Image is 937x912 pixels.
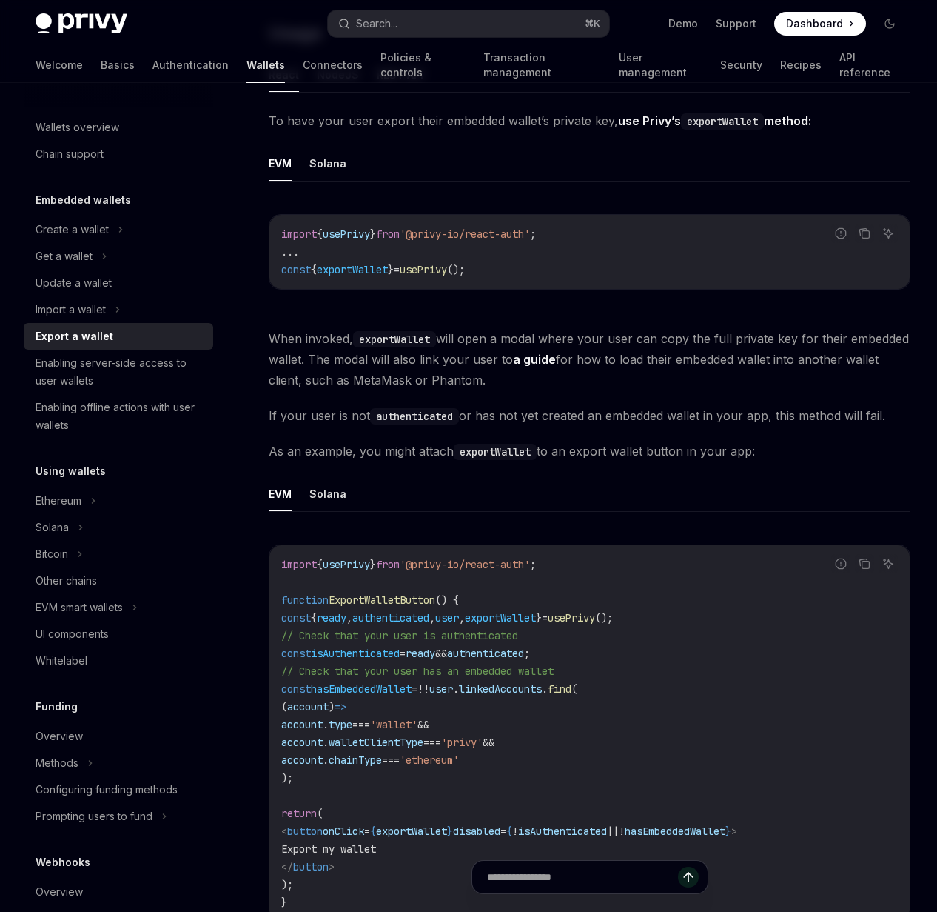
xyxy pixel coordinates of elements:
[269,476,292,511] button: EVM
[376,825,447,838] span: exportWallet
[542,611,548,625] span: =
[370,227,376,241] span: }
[400,753,459,767] span: 'ethereum'
[548,611,595,625] span: usePrivy
[346,611,352,625] span: ,
[435,593,459,607] span: () {
[152,47,229,83] a: Authentication
[287,825,323,838] span: button
[429,682,453,696] span: user
[311,611,317,625] span: {
[328,10,608,37] button: Search...⌘K
[24,270,213,296] a: Update a wallet
[500,825,506,838] span: =
[281,611,311,625] span: const
[269,405,910,426] span: If your user is not or has not yet created an embedded wallet in your app, this method will fail.
[36,781,178,799] div: Configuring funding methods
[619,47,702,83] a: User management
[429,611,435,625] span: ,
[435,647,447,660] span: &&
[36,327,113,345] div: Export a wallet
[454,444,537,460] code: exportWallet
[329,718,352,731] span: type
[323,227,370,241] span: usePrivy
[453,682,459,696] span: .
[36,698,78,716] h5: Funding
[323,736,329,749] span: .
[400,263,447,276] span: usePrivy
[364,825,370,838] span: =
[370,718,417,731] span: 'wallet'
[281,771,293,785] span: );
[831,554,850,573] button: Report incorrect code
[459,682,542,696] span: linkedAccounts
[269,110,910,131] span: To have your user export their embedded wallet’s private key,
[585,18,600,30] span: ⌘ K
[36,119,119,136] div: Wallets overview
[417,718,429,731] span: &&
[36,145,104,163] div: Chain support
[24,141,213,167] a: Chain support
[323,718,329,731] span: .
[36,652,87,670] div: Whitelabel
[356,15,397,33] div: Search...
[530,558,536,571] span: ;
[447,647,524,660] span: authenticated
[317,558,323,571] span: {
[668,16,698,31] a: Demo
[24,648,213,674] a: Whitelabel
[317,807,323,820] span: (
[512,825,518,838] span: !
[506,825,512,838] span: {
[417,682,429,696] span: !!
[548,682,571,696] span: find
[24,723,213,750] a: Overview
[400,647,406,660] span: =
[36,274,112,292] div: Update a wallet
[618,113,811,128] strong: use Privy’s method:
[716,16,756,31] a: Support
[423,736,441,749] span: ===
[36,754,78,772] div: Methods
[518,825,607,838] span: isAuthenticated
[353,331,436,347] code: exportWallet
[394,263,400,276] span: =
[370,408,459,425] code: authenticated
[24,567,213,594] a: Other chains
[24,776,213,803] a: Configuring funding methods
[36,462,106,480] h5: Using wallets
[571,682,577,696] span: (
[24,879,213,905] a: Overview
[465,611,536,625] span: exportWallet
[309,146,346,181] button: Solana
[352,611,429,625] span: authenticated
[412,682,417,696] span: =
[855,224,874,243] button: Copy the contents from the code block
[281,842,376,856] span: Export my wallet
[311,647,400,660] span: isAuthenticated
[720,47,762,83] a: Security
[281,736,323,749] span: account
[335,700,346,713] span: =>
[36,191,131,209] h5: Embedded wallets
[595,611,613,625] span: ();
[382,753,400,767] span: ===
[36,492,81,510] div: Ethereum
[24,621,213,648] a: UI components
[36,545,68,563] div: Bitcoin
[406,647,435,660] span: ready
[269,441,910,462] span: As an example, you might attach to an export wallet button in your app:
[36,728,83,745] div: Overview
[281,718,323,731] span: account
[36,47,83,83] a: Welcome
[24,394,213,439] a: Enabling offline actions with user wallets
[281,245,299,259] span: ...
[317,227,323,241] span: {
[281,593,329,607] span: function
[281,807,317,820] span: return
[36,808,152,825] div: Prompting users to fund
[36,221,109,239] div: Create a wallet
[36,625,109,643] div: UI components
[311,263,317,276] span: {
[530,227,536,241] span: ;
